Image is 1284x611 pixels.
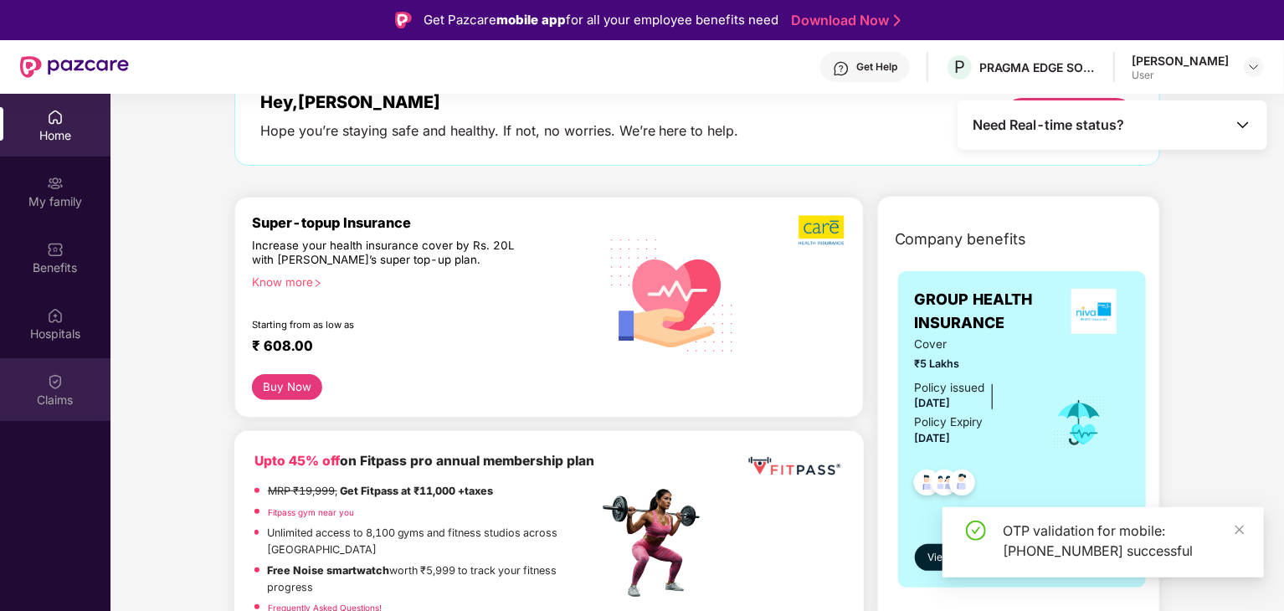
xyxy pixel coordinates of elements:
[915,397,951,409] span: [DATE]
[252,374,323,400] button: Buy Now
[1003,521,1244,561] div: OTP validation for mobile: [PHONE_NUMBER] successful
[268,562,598,596] p: worth ₹5,999 to track your fitness progress
[598,218,747,370] img: svg+xml;base64,PHN2ZyB4bWxucz0iaHR0cDovL3d3dy53My5vcmcvMjAwMC9zdmciIHhtbG5zOnhsaW5rPSJodHRwOi8vd3...
[424,10,778,30] div: Get Pazcare for all your employee benefits need
[1052,395,1107,450] img: icon
[791,12,896,29] a: Download Now
[745,451,843,482] img: fppp.png
[924,465,965,506] img: svg+xml;base64,PHN2ZyB4bWxucz0iaHR0cDovL3d3dy53My5vcmcvMjAwMC9zdmciIHdpZHRoPSI0OC45MTUiIGhlaWdodD...
[496,12,566,28] strong: mobile app
[268,485,337,497] del: MRP ₹19,999,
[966,521,986,541] span: check-circle
[894,12,901,29] img: Stroke
[915,379,985,397] div: Policy issued
[395,12,412,28] img: Logo
[260,92,739,112] div: Hey, [PERSON_NAME]
[1132,69,1229,82] div: User
[1235,116,1251,133] img: Toggle Icon
[267,525,598,558] p: Unlimited access to 8,100 gyms and fitness studios across [GEOGRAPHIC_DATA]
[340,485,493,497] strong: Get Fitpass at ₹11,000 +taxes
[47,109,64,126] img: svg+xml;base64,PHN2ZyBpZD0iSG9tZSIgeG1sbnM9Imh0dHA6Ly93d3cudzMub3JnLzIwMDAvc3ZnIiB3aWR0aD0iMjAiIG...
[856,60,897,74] div: Get Help
[1234,524,1245,536] span: close
[927,550,984,566] span: View details
[47,307,64,324] img: svg+xml;base64,PHN2ZyBpZD0iSG9zcGl0YWxzIiB4bWxucz0iaHR0cDovL3d3dy53My5vcmcvMjAwMC9zdmciIHdpZHRoPS...
[252,275,588,287] div: Know more
[915,432,951,444] span: [DATE]
[954,57,965,77] span: P
[47,241,64,258] img: svg+xml;base64,PHN2ZyBpZD0iQmVuZWZpdHMiIHhtbG5zPSJodHRwOi8vd3d3LnczLm9yZy8yMDAwL3N2ZyIgd2lkdGg9Ij...
[268,507,354,517] a: Fitpass gym near you
[973,116,1125,134] span: Need Real-time status?
[598,485,715,602] img: fpp.png
[252,239,526,269] div: Increase your health insurance cover by Rs. 20L with [PERSON_NAME]’s super top-up plan.
[260,122,739,140] div: Hope you’re staying safe and healthy. If not, no worries. We’re here to help.
[252,214,598,231] div: Super-topup Insurance
[1071,289,1117,334] img: insurerLogo
[1132,53,1229,69] div: [PERSON_NAME]
[979,59,1097,75] div: PRAGMA EDGE SOFTWARE SERVICES PRIVATE LIMITED
[20,56,129,78] img: New Pazcare Logo
[313,279,322,288] span: right
[252,337,582,357] div: ₹ 608.00
[1247,60,1261,74] img: svg+xml;base64,PHN2ZyBpZD0iRHJvcGRvd24tMzJ4MzIiIHhtbG5zPSJodHRwOi8vd3d3LnczLm9yZy8yMDAwL3N2ZyIgd2...
[254,453,340,469] b: Upto 45% off
[47,373,64,390] img: svg+xml;base64,PHN2ZyBpZD0iQ2xhaW0iIHhtbG5zPSJodHRwOi8vd3d3LnczLm9yZy8yMDAwL3N2ZyIgd2lkdGg9IjIwIi...
[895,228,1027,251] span: Company benefits
[254,453,594,469] b: on Fitpass pro annual membership plan
[799,214,846,246] img: b5dec4f62d2307b9de63beb79f102df3.png
[942,465,983,506] img: svg+xml;base64,PHN2ZyB4bWxucz0iaHR0cDovL3d3dy53My5vcmcvMjAwMC9zdmciIHdpZHRoPSI0OC45NDMiIGhlaWdodD...
[915,356,1030,372] span: ₹5 Lakhs
[833,60,850,77] img: svg+xml;base64,PHN2ZyBpZD0iSGVscC0zMngzMiIgeG1sbnM9Imh0dHA6Ly93d3cudzMub3JnLzIwMDAvc3ZnIiB3aWR0aD...
[915,413,984,431] div: Policy Expiry
[915,544,998,571] button: View details
[268,564,390,577] strong: Free Noise smartwatch
[252,319,527,331] div: Starting from as low as
[47,175,64,192] img: svg+xml;base64,PHN2ZyB3aWR0aD0iMjAiIGhlaWdodD0iMjAiIHZpZXdCb3g9IjAgMCAyMCAyMCIgZmlsbD0ibm9uZSIgeG...
[907,465,948,506] img: svg+xml;base64,PHN2ZyB4bWxucz0iaHR0cDovL3d3dy53My5vcmcvMjAwMC9zdmciIHdpZHRoPSI0OC45NDMiIGhlaWdodD...
[915,288,1059,336] span: GROUP HEALTH INSURANCE
[915,336,1030,353] span: Cover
